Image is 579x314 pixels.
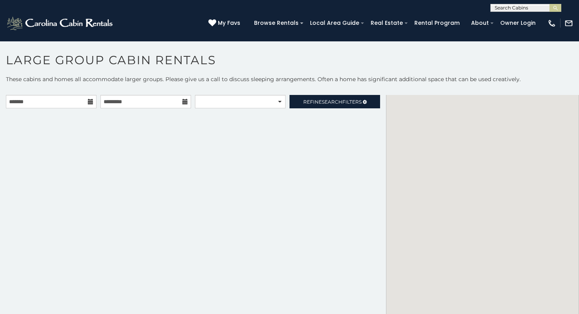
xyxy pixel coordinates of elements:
a: About [467,17,493,29]
a: Owner Login [496,17,540,29]
a: Real Estate [367,17,407,29]
img: White-1-2.png [6,15,115,31]
a: Browse Rentals [250,17,302,29]
a: Rental Program [410,17,464,29]
img: phone-regular-white.png [547,19,556,28]
a: My Favs [208,19,242,28]
img: mail-regular-white.png [564,19,573,28]
span: My Favs [218,19,240,27]
span: Search [322,99,342,105]
span: Refine Filters [303,99,362,105]
a: RefineSearchFilters [289,95,380,108]
a: Local Area Guide [306,17,363,29]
